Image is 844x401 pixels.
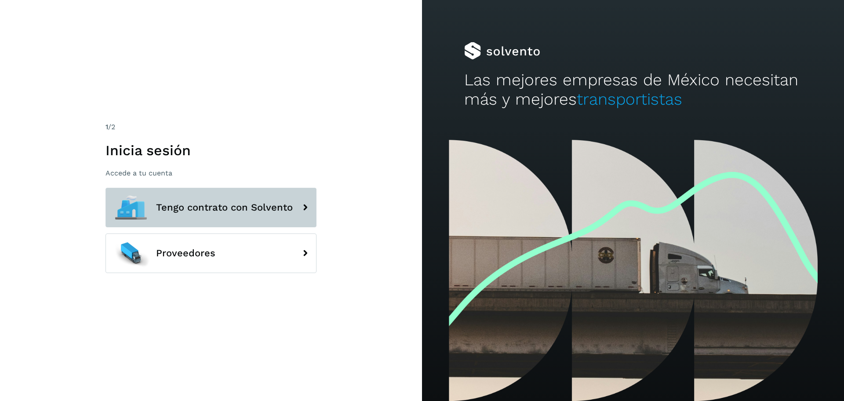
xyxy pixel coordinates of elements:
button: Proveedores [105,233,316,273]
span: 1 [105,123,108,131]
span: Tengo contrato con Solvento [156,202,293,213]
p: Accede a tu cuenta [105,169,316,177]
span: transportistas [577,90,682,109]
h2: Las mejores empresas de México necesitan más y mejores [464,70,802,109]
div: /2 [105,122,316,132]
h1: Inicia sesión [105,142,316,159]
button: Tengo contrato con Solvento [105,188,316,227]
span: Proveedores [156,248,215,259]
